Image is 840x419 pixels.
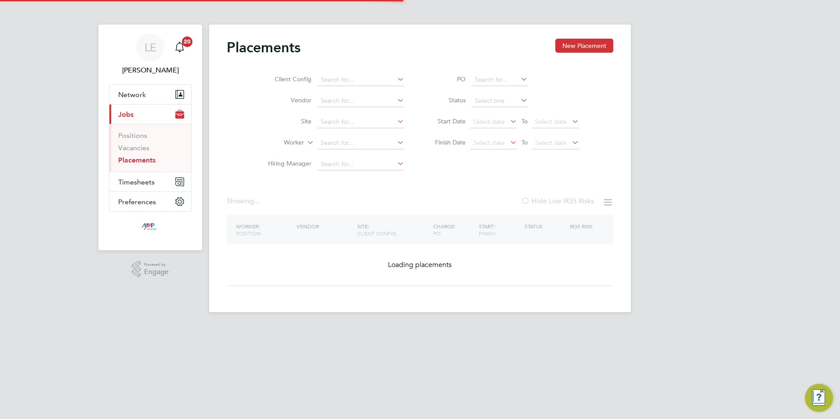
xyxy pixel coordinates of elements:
span: To [519,116,530,127]
a: Vacancies [118,144,149,152]
span: Engage [144,268,169,276]
a: 20 [171,33,188,61]
input: Search for... [318,95,404,107]
span: Powered by [144,261,169,268]
input: Search for... [318,158,404,170]
div: Showing [227,197,261,206]
label: Site [261,117,311,125]
span: Network [118,90,146,99]
button: New Placement [555,39,613,53]
a: LE[PERSON_NAME] [109,33,192,76]
input: Search for... [318,116,404,128]
a: Placements [118,156,156,164]
span: Select date [473,118,505,126]
input: Search for... [318,74,404,86]
input: Search for... [318,137,404,149]
span: 20 [182,36,192,47]
span: Timesheets [118,178,155,186]
button: Engage Resource Center [805,384,833,412]
span: ... [254,197,259,206]
input: Select one [472,95,528,107]
span: Libby Evans [109,65,192,76]
span: Jobs [118,110,134,119]
span: To [519,137,530,148]
img: mmpconsultancy-logo-retina.png [138,220,163,235]
a: Powered byEngage [132,261,169,278]
button: Preferences [109,192,191,211]
button: Network [109,85,191,104]
span: Select date [535,139,567,147]
button: Jobs [109,105,191,124]
label: Hiring Manager [261,159,311,167]
label: Worker [253,138,304,147]
label: Status [426,96,466,104]
span: Select date [473,139,505,147]
a: Go to home page [109,220,192,235]
button: Timesheets [109,172,191,191]
nav: Main navigation [98,25,202,250]
label: Vendor [261,96,311,104]
a: Positions [118,131,147,140]
label: Hide Low IR35 Risks [521,197,594,206]
div: Jobs [109,124,191,172]
label: Start Date [426,117,466,125]
input: Search for... [472,74,528,86]
h2: Placements [227,39,301,56]
label: Client Config [261,75,311,83]
label: Finish Date [426,138,466,146]
span: Select date [535,118,567,126]
span: LE [145,42,156,53]
label: PO [426,75,466,83]
span: Preferences [118,198,156,206]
